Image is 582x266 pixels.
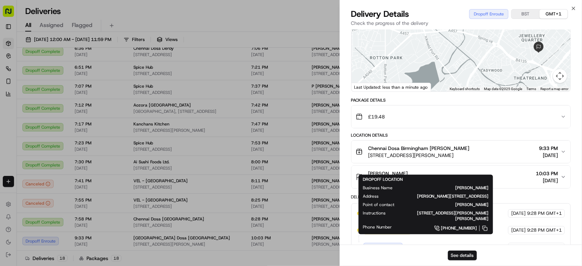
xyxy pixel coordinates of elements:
[536,170,558,177] span: 10:03 PM
[18,45,126,53] input: Got a question? Start typing here...
[539,152,558,159] span: [DATE]
[484,87,522,91] span: Map data ©2025 Google
[403,224,489,232] a: [PHONE_NUMBER]
[367,244,400,250] span: Assigned Driver
[539,145,558,152] span: 9:33 PM
[58,109,61,114] span: •
[14,128,20,134] img: 1736555255976-a54dd68f-1ca7-489b-9aae-adbdc363a1c4
[351,194,389,200] div: Delivery Activity
[511,210,526,217] span: [DATE]
[368,152,470,159] span: [STREET_ADDRESS][PERSON_NAME]
[511,227,526,233] span: [DATE]
[4,154,56,166] a: 📗Knowledge Base
[448,251,477,260] button: See details
[450,87,480,91] button: Keyboard shortcuts
[353,82,376,91] a: Open this area in Google Maps (opens a new window)
[62,128,76,133] span: [DATE]
[352,141,571,163] button: Chennai Dosa Birmingham [PERSON_NAME][STREET_ADDRESS][PERSON_NAME]9:33 PM[DATE]
[49,173,85,179] a: Powered byPylon
[352,83,431,91] div: Last Updated: less than a minute ago
[22,128,57,133] span: [PERSON_NAME]
[527,244,562,250] span: 9:32 PM GMT+1
[352,105,571,128] button: £19.48
[58,128,61,133] span: •
[22,109,57,114] span: [PERSON_NAME]
[512,9,540,19] button: BST
[397,210,489,221] span: [STREET_ADDRESS][PERSON_NAME][PERSON_NAME]
[7,7,21,21] img: Nash
[7,67,20,80] img: 1736555255976-a54dd68f-1ca7-489b-9aae-adbdc363a1c4
[62,109,76,114] span: [DATE]
[363,224,392,230] span: Phone Number
[66,157,112,164] span: API Documentation
[7,102,18,113] img: Liam S.
[32,74,96,80] div: We're available if you need us!
[536,177,558,184] span: [DATE]
[527,210,562,217] span: 9:28 PM GMT+1
[540,9,568,19] button: GMT+1
[351,20,571,27] p: Check the progress of the delivery
[368,113,385,120] span: £19.48
[553,69,567,83] button: Map camera controls
[441,225,477,231] span: [PHONE_NUMBER]
[351,132,571,138] div: Location Details
[70,174,85,179] span: Pylon
[363,185,393,191] span: Business Name
[32,67,115,74] div: Start new chat
[119,69,127,77] button: Start new chat
[7,121,18,132] img: Masood Aslam
[7,157,13,163] div: 📗
[15,67,27,80] img: 5e9a9d7314ff4150bce227a61376b483.jpg
[363,177,403,182] span: DROPOFF LOCATION
[352,166,571,188] button: [PERSON_NAME][PERSON_NAME][STREET_ADDRESS]10:03 PM[DATE]
[14,157,54,164] span: Knowledge Base
[109,90,127,98] button: See all
[14,109,20,115] img: 1736555255976-a54dd68f-1ca7-489b-9aae-adbdc363a1c4
[526,87,536,91] a: Terms (opens in new tab)
[368,170,408,177] span: [PERSON_NAME]
[351,8,409,20] span: Delivery Details
[363,193,379,199] span: Address
[353,82,376,91] img: Google
[406,202,489,207] span: [PERSON_NAME]
[390,193,489,199] span: [PERSON_NAME][STREET_ADDRESS]
[351,97,571,103] div: Package Details
[363,202,394,207] span: Point of contact
[7,91,47,97] div: Past conversations
[368,145,470,152] span: Chennai Dosa Birmingham [PERSON_NAME]
[363,210,386,216] span: Instructions
[7,28,127,39] p: Welcome 👋
[540,87,568,91] a: Report a map error
[59,157,65,163] div: 💻
[511,244,526,250] span: [DATE]
[56,154,115,166] a: 💻API Documentation
[527,227,562,233] span: 9:28 PM GMT+1
[404,185,489,191] span: [PERSON_NAME]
